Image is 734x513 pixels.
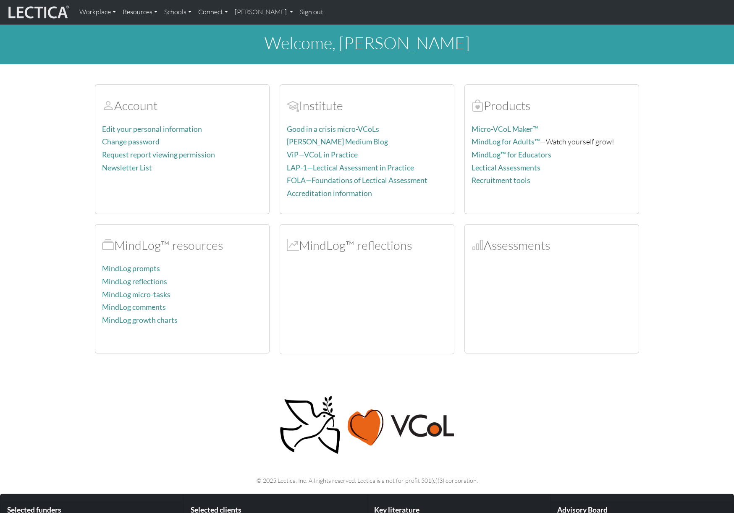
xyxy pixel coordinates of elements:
[102,98,114,113] span: Account
[472,176,530,185] a: Recruitment tools
[472,98,484,113] span: Products
[102,316,178,325] a: MindLog growth charts
[472,125,538,133] a: Micro-VCoL Maker™
[102,303,166,311] a: MindLog comments
[102,163,152,172] a: Newsletter List
[102,125,202,133] a: Edit your personal information
[102,238,114,253] span: MindLog™ resources
[161,3,195,21] a: Schools
[76,3,119,21] a: Workplace
[472,137,540,146] a: MindLog for Adults™
[472,136,632,148] p: —Watch yourself grow!
[102,137,160,146] a: Change password
[296,3,327,21] a: Sign out
[287,176,427,185] a: FOLA—Foundations of Lectical Assessment
[287,98,299,113] span: Account
[287,150,358,159] a: ViP—VCoL in Practice
[472,238,632,253] h2: Assessments
[472,238,484,253] span: Assessments
[277,395,457,455] img: Peace, love, VCoL
[472,150,551,159] a: MindLog™ for Educators
[102,238,262,253] h2: MindLog™ resources
[287,125,379,133] a: Good in a crisis micro-VCoLs
[287,238,299,253] span: MindLog
[287,137,388,146] a: [PERSON_NAME] Medium Blog
[472,98,632,113] h2: Products
[195,3,231,21] a: Connect
[102,264,160,273] a: MindLog prompts
[287,163,414,172] a: LAP-1—Lectical Assessment in Practice
[231,3,296,21] a: [PERSON_NAME]
[102,98,262,113] h2: Account
[472,163,540,172] a: Lectical Assessments
[287,98,447,113] h2: Institute
[287,189,372,198] a: Accreditation information
[102,290,170,299] a: MindLog micro-tasks
[95,476,639,485] p: © 2025 Lectica, Inc. All rights reserved. Lectica is a not for profit 501(c)(3) corporation.
[287,238,447,253] h2: MindLog™ reflections
[6,4,69,20] img: lecticalive
[102,150,215,159] a: Request report viewing permission
[119,3,161,21] a: Resources
[102,277,167,286] a: MindLog reflections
